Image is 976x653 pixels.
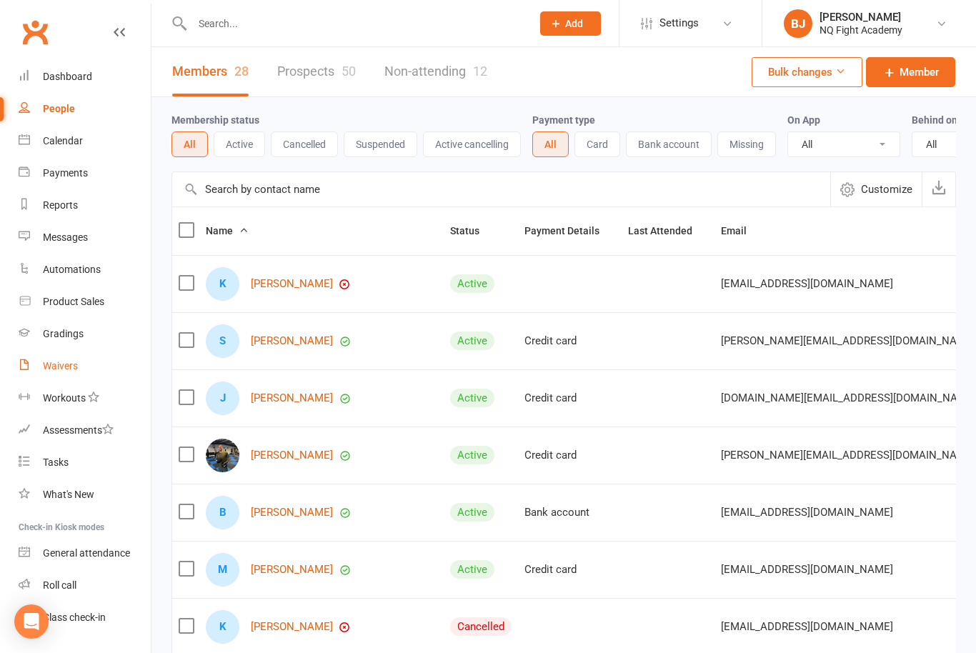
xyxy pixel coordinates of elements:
[251,621,333,633] a: [PERSON_NAME]
[450,389,494,407] div: Active
[43,135,83,146] div: Calendar
[43,328,84,339] div: Gradings
[450,617,512,636] div: Cancelled
[43,424,114,436] div: Assessments
[17,14,53,50] a: Clubworx
[19,157,151,189] a: Payments
[524,507,615,519] div: Bank account
[206,222,249,239] button: Name
[721,499,893,526] span: [EMAIL_ADDRESS][DOMAIN_NAME]
[820,24,902,36] div: NQ Fight Academy
[43,264,101,275] div: Automations
[19,125,151,157] a: Calendar
[524,225,615,236] span: Payment Details
[188,14,522,34] input: Search...
[251,392,333,404] a: [PERSON_NAME]
[450,332,494,350] div: Active
[214,131,265,157] button: Active
[524,564,615,576] div: Credit card
[540,11,601,36] button: Add
[19,447,151,479] a: Tasks
[19,350,151,382] a: Waivers
[721,556,893,583] span: [EMAIL_ADDRESS][DOMAIN_NAME]
[384,47,487,96] a: Non-attending12
[171,131,208,157] button: All
[43,103,75,114] div: People
[251,335,333,347] a: [PERSON_NAME]
[43,457,69,468] div: Tasks
[19,537,151,569] a: General attendance kiosk mode
[784,9,812,38] div: BJ
[721,327,975,354] span: [PERSON_NAME][EMAIL_ADDRESS][DOMAIN_NAME]
[473,64,487,79] div: 12
[19,221,151,254] a: Messages
[721,222,762,239] button: Email
[820,11,902,24] div: [PERSON_NAME]
[626,131,712,157] button: Bank account
[532,131,569,157] button: All
[43,360,78,372] div: Waivers
[19,61,151,93] a: Dashboard
[277,47,356,96] a: Prospects50
[43,547,130,559] div: General attendance
[524,449,615,462] div: Credit card
[19,414,151,447] a: Assessments
[19,254,151,286] a: Automations
[830,172,922,206] button: Customize
[19,189,151,221] a: Reports
[861,181,912,198] span: Customize
[721,384,976,412] span: [DOMAIN_NAME][EMAIL_ADDRESS][DOMAIN_NAME]
[43,392,86,404] div: Workouts
[344,131,417,157] button: Suspended
[342,64,356,79] div: 50
[524,392,615,404] div: Credit card
[19,286,151,318] a: Product Sales
[450,222,495,239] button: Status
[172,172,830,206] input: Search by contact name
[721,225,762,236] span: Email
[206,553,239,587] div: M
[19,93,151,125] a: People
[206,496,239,529] div: B
[206,610,239,644] div: K
[721,270,893,297] span: [EMAIL_ADDRESS][DOMAIN_NAME]
[43,199,78,211] div: Reports
[524,335,615,347] div: Credit card
[450,503,494,522] div: Active
[19,382,151,414] a: Workouts
[19,479,151,511] a: What's New
[450,225,495,236] span: Status
[206,382,239,415] div: J
[628,222,708,239] button: Last Attended
[206,225,249,236] span: Name
[423,131,521,157] button: Active cancelling
[171,114,259,126] label: Membership status
[251,564,333,576] a: [PERSON_NAME]
[787,114,820,126] label: On App
[900,64,939,81] span: Member
[450,560,494,579] div: Active
[43,167,88,179] div: Payments
[251,507,333,519] a: [PERSON_NAME]
[752,57,862,87] button: Bulk changes
[717,131,776,157] button: Missing
[234,64,249,79] div: 28
[43,579,76,591] div: Roll call
[19,569,151,602] a: Roll call
[574,131,620,157] button: Card
[251,449,333,462] a: [PERSON_NAME]
[866,57,955,87] a: Member
[628,225,708,236] span: Last Attended
[532,114,595,126] label: Payment type
[206,267,239,301] div: K
[43,612,106,623] div: Class check-in
[721,442,975,469] span: [PERSON_NAME][EMAIL_ADDRESS][DOMAIN_NAME]
[19,602,151,634] a: Class kiosk mode
[659,7,699,39] span: Settings
[565,18,583,29] span: Add
[721,613,893,640] span: [EMAIL_ADDRESS][DOMAIN_NAME]
[172,47,249,96] a: Members28
[14,604,49,639] div: Open Intercom Messenger
[251,278,333,290] a: [PERSON_NAME]
[271,131,338,157] button: Cancelled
